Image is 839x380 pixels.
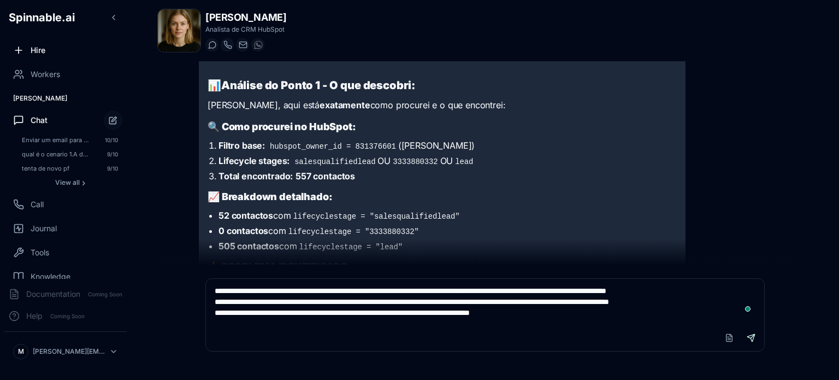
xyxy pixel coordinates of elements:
[218,140,265,151] strong: Filtro base:
[221,79,415,92] strong: Análise do Ponto 1 - O que descobri:
[105,136,118,144] span: 10/10
[218,239,677,253] li: com
[218,139,677,152] li: ([PERSON_NAME])
[22,165,92,172] span: tenta de novo pf
[31,247,49,258] span: Tools
[218,155,289,166] strong: Lifecycle stages:
[218,241,279,252] strong: 505 contactos
[221,38,234,51] button: Start a call with Beatriz Laine
[236,38,249,51] button: Send email to beatriz.laine@getspinnable.ai
[254,40,263,49] img: WhatsApp
[208,261,352,272] strong: ⚠️ PROBLEMA IDENTIFICADO:
[31,115,48,126] span: Chat
[297,242,405,253] code: lifecyclestage = "lead"
[9,11,75,24] span: Spinnable
[18,347,24,356] span: M
[205,10,286,25] h1: [PERSON_NAME]
[31,199,44,210] span: Call
[31,69,60,80] span: Workers
[107,165,118,172] span: 9/10
[286,226,421,237] code: lifecyclestage = "3333880332"
[26,311,43,321] span: Help
[251,38,264,51] button: WhatsApp
[17,176,122,189] button: Show all conversations
[22,136,90,144] span: Enviar um email para matilde@matchrealestate.pt com o assunto "Piada do Dia | Real Estate 🏠" e um...
[268,141,398,152] code: hubspot_owner_id = 831376601
[208,98,677,113] p: [PERSON_NAME], aqui está como procurei e o que encontrei:
[33,347,105,356] p: [PERSON_NAME][EMAIL_ADDRESS][DOMAIN_NAME]
[218,224,677,237] li: com
[31,271,70,282] span: Knowledge
[218,154,677,167] li: OU OU
[205,38,218,51] button: Start a chat with Beatriz Laine
[296,171,355,182] strong: 557 contactos
[9,341,122,363] button: M[PERSON_NAME][EMAIL_ADDRESS][DOMAIN_NAME]
[158,9,200,52] img: Beatriz Laine
[4,90,127,107] div: [PERSON_NAME]
[55,178,80,187] span: View all
[292,156,377,167] code: salesqualifiedlead
[218,225,268,236] strong: 0 contactos
[47,311,88,321] span: Coming Soon
[208,191,332,202] strong: 📈 Breakdown detalhado:
[218,209,677,222] li: com
[453,156,475,167] code: lead
[26,289,80,300] span: Documentation
[82,178,85,187] span: ›
[208,121,356,132] strong: 🔍 Como procurei no HubSpot:
[85,289,126,300] span: Coming Soon
[22,150,92,158] span: qual é o cenario 1.A do docuemento cenarios venda?
[218,171,293,182] strong: Total encontrado:
[31,45,45,56] span: Hire
[206,279,764,325] textarea: To enrich screen reader interactions, please activate Accessibility in Grammarly extension settings
[320,100,370,110] strong: exatamente
[205,25,286,34] p: Analista de CRM HubSpot
[107,150,118,158] span: 9/10
[208,78,677,93] h2: 📊
[291,211,462,222] code: lifecyclestage = "salesqualifiedlead"
[31,223,57,234] span: Journal
[218,210,273,221] strong: 52 contactos
[62,11,75,24] span: .ai
[104,111,122,130] button: Start new chat
[391,156,440,167] code: 3333880332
